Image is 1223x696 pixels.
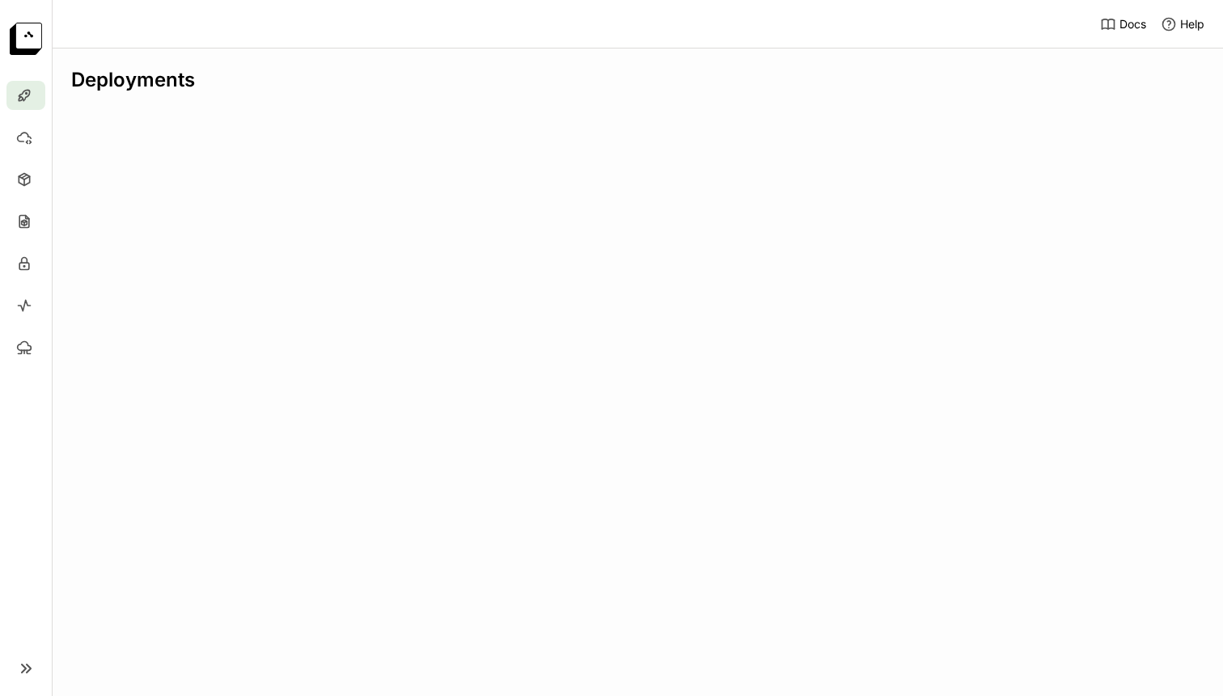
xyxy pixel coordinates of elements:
[1119,17,1146,32] span: Docs
[1161,16,1204,32] div: Help
[1100,16,1146,32] a: Docs
[1180,17,1204,32] span: Help
[71,68,1204,92] div: Deployments
[10,23,42,55] img: logo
